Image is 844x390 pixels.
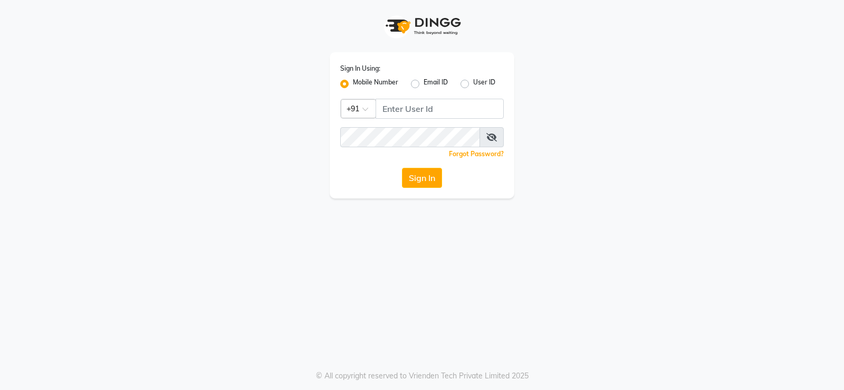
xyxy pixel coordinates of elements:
[340,127,480,147] input: Username
[449,150,504,158] a: Forgot Password?
[340,64,380,73] label: Sign In Using:
[402,168,442,188] button: Sign In
[473,78,495,90] label: User ID
[353,78,398,90] label: Mobile Number
[424,78,448,90] label: Email ID
[380,11,464,42] img: logo1.svg
[376,99,504,119] input: Username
